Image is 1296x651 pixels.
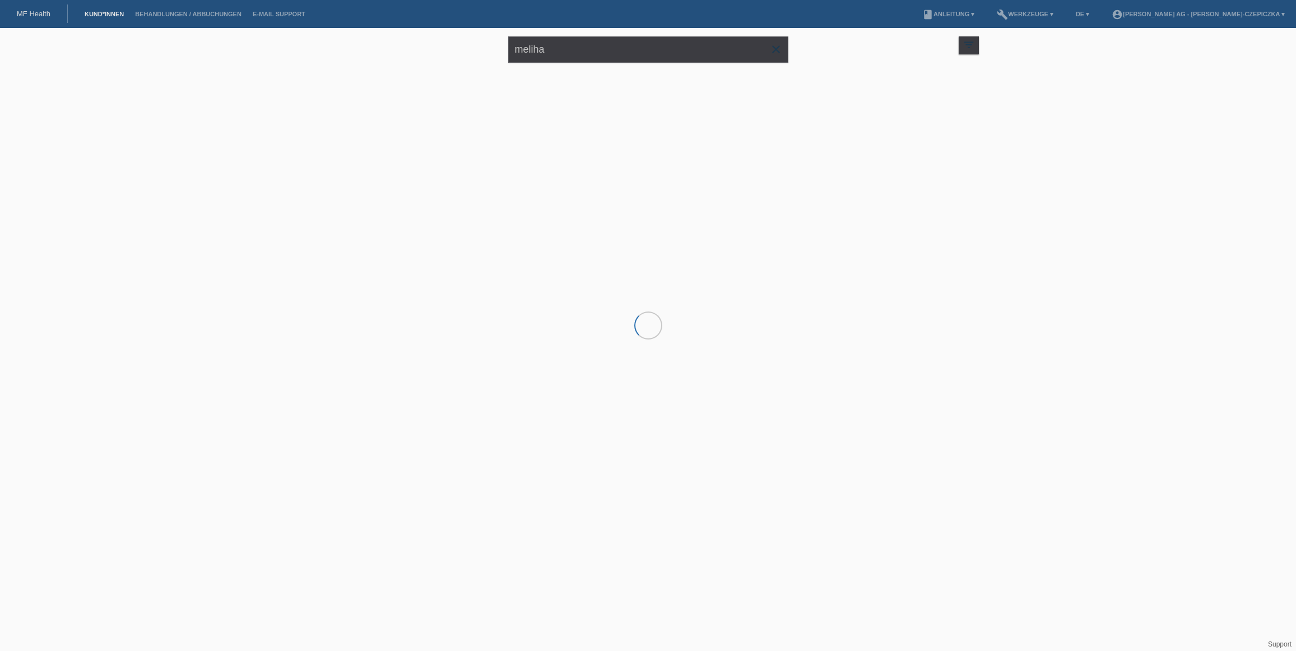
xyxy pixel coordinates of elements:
a: bookAnleitung ▾ [917,11,980,17]
a: Behandlungen / Abbuchungen [129,11,247,17]
a: MF Health [17,10,50,18]
a: Kund*innen [79,11,129,17]
a: buildWerkzeuge ▾ [991,11,1059,17]
i: account_circle [1112,9,1123,20]
i: build [997,9,1008,20]
a: account_circle[PERSON_NAME] AG - [PERSON_NAME]-Czepiczka ▾ [1106,11,1290,17]
i: close [769,43,783,56]
a: Support [1268,640,1292,648]
i: book [922,9,933,20]
a: E-Mail Support [247,11,311,17]
i: filter_list [963,39,975,51]
input: Suche... [508,36,788,63]
a: DE ▾ [1070,11,1095,17]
